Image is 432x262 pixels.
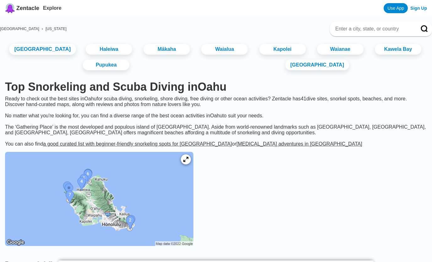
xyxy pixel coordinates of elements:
a: [GEOGRAPHIC_DATA] [285,60,349,70]
a: [MEDICAL_DATA] adventures in [GEOGRAPHIC_DATA] [236,141,362,147]
a: Mākaha [143,44,190,55]
a: [GEOGRAPHIC_DATA] [9,44,76,55]
h1: Top Snorkeling and Scuba Diving in Oahu [5,80,427,94]
img: Oahu dive site map [5,152,193,246]
a: Sign Up [410,6,427,11]
a: [US_STATE] [46,27,67,31]
a: Kawela Bay [375,44,421,55]
a: a good curated list with beginner-friendly snorkeling spots for [GEOGRAPHIC_DATA] [43,141,232,147]
a: Waialua [201,44,248,55]
a: Waianae [317,44,364,55]
a: Zentacle logoZentacle [5,3,39,13]
img: Zentacle logo [5,3,15,13]
a: Pupukea [83,60,129,70]
a: Use App [384,3,408,13]
a: Explore [43,5,62,11]
a: Kapolei [259,44,306,55]
span: Zentacle [16,5,39,12]
span: › [42,27,43,31]
a: Haleiwa [86,44,132,55]
input: Enter a city, state, or country [335,26,412,32]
